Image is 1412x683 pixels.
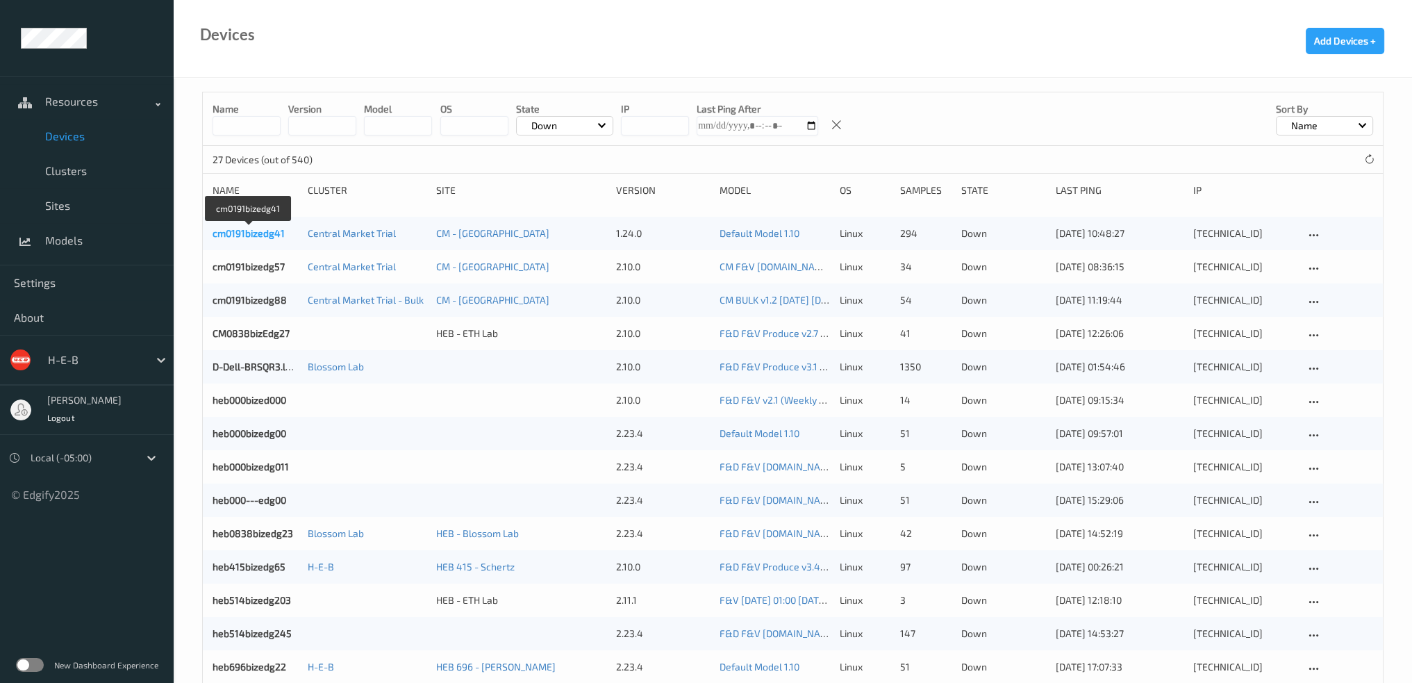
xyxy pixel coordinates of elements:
div: Site [436,183,606,197]
p: OS [440,102,508,116]
p: linux [840,360,890,374]
div: Name [213,183,297,197]
button: Add Devices + [1306,28,1384,54]
p: linux [840,460,890,474]
a: Default Model 1.10 [720,427,799,439]
a: heb000---edg00 [213,494,286,506]
a: F&D F&V Produce v3.4 [DATE] 22:47 Auto Save [720,561,925,573]
p: down [961,427,1046,441]
div: 2.10.0 [616,560,710,574]
div: 2.11.1 [616,593,710,607]
div: 51 [900,493,951,507]
p: down [961,560,1046,574]
p: State [516,102,613,116]
div: 2.23.4 [616,527,710,541]
p: down [961,293,1046,307]
p: linux [840,660,890,674]
a: Central Market Trial [307,227,395,239]
a: CM - [GEOGRAPHIC_DATA] [436,261,549,272]
div: [DATE] 15:29:06 [1056,493,1183,507]
div: 54 [900,293,951,307]
a: Default Model 1.10 [720,661,799,673]
p: Name [213,102,281,116]
div: [DATE] 14:52:19 [1056,527,1183,541]
div: 2.10.0 [616,293,710,307]
div: 97 [900,560,951,574]
div: 1.24.0 [616,227,710,240]
div: 2.23.4 [616,660,710,674]
a: CM F&V [DOMAIN_NAME] [DATE] 18:49 [DATE] 18:49 Auto Save [720,261,995,272]
div: Last Ping [1056,183,1183,197]
a: Central Market Trial [307,261,395,272]
div: [TECHNICAL_ID] [1193,527,1295,541]
div: HEB - ETH Lab [436,593,606,607]
p: Name [1286,119,1322,133]
a: D-Dell-BRSQR3.localdomain [213,361,337,372]
div: [DATE] 13:07:40 [1056,460,1183,474]
a: F&D F&V Produce v2.7 [DATE] 17:48 Auto Save [720,327,922,339]
a: heb000bized000 [213,394,286,406]
div: Devices [200,28,255,42]
p: version [288,102,356,116]
a: cm0191bizedg41 [213,227,285,239]
a: H-E-B [307,561,333,573]
div: 42 [900,527,951,541]
p: down [961,460,1046,474]
a: F&D F&V [DOMAIN_NAME] (Daily) [DATE] 16:30 [DATE] 16:30 Auto Save [720,627,1028,639]
p: linux [840,627,890,641]
div: [DATE] 14:53:27 [1056,627,1183,641]
p: down [961,527,1046,541]
div: 5 [900,460,951,474]
div: [DATE] 09:57:01 [1056,427,1183,441]
a: F&D F&V [DOMAIN_NAME] (weekly Mon) [DATE] 23:30 [DATE] 23:30 Auto Save [720,461,1062,472]
p: down [961,327,1046,340]
a: heb0838bizedg23 [213,527,293,539]
p: linux [840,393,890,407]
div: [TECHNICAL_ID] [1193,260,1295,274]
a: heb000bizedg00 [213,427,286,439]
a: F&D F&V Produce v3.1 (latest data) [DATE] 19:42 Auto Save [720,361,978,372]
div: [TECHNICAL_ID] [1193,560,1295,574]
p: down [961,360,1046,374]
div: 41 [900,327,951,340]
div: ip [1193,183,1295,197]
a: cm0191bizedg57 [213,261,285,272]
div: [TECHNICAL_ID] [1193,227,1295,240]
div: [TECHNICAL_ID] [1193,427,1295,441]
div: HEB - ETH Lab [436,327,606,340]
p: linux [840,260,890,274]
div: [TECHNICAL_ID] [1193,327,1295,340]
p: down [961,227,1046,240]
div: 1350 [900,360,951,374]
a: CM0838bizEdg27 [213,327,290,339]
p: linux [840,293,890,307]
p: IP [621,102,689,116]
div: [DATE] 00:26:21 [1056,560,1183,574]
div: 51 [900,427,951,441]
div: [TECHNICAL_ID] [1193,460,1295,474]
a: cm0191bizedg88 [213,294,287,306]
div: [TECHNICAL_ID] [1193,493,1295,507]
p: down [961,593,1046,607]
p: linux [840,493,890,507]
div: [DATE] 09:15:34 [1056,393,1183,407]
a: heb696bizedg22 [213,661,286,673]
p: linux [840,427,890,441]
a: HEB - Blossom Lab [436,527,519,539]
a: Blossom Lab [307,527,363,539]
a: F&D F&V v2.1 (Weekly Mon) [DATE] 23:30 [DATE] 23:30 Auto Save [720,394,1004,406]
p: down [961,393,1046,407]
div: 2.23.4 [616,627,710,641]
p: down [961,660,1046,674]
a: heb514bizedg245 [213,627,292,639]
p: Sort by [1276,102,1373,116]
a: HEB 696 - [PERSON_NAME] [436,661,556,673]
div: [DATE] 10:48:27 [1056,227,1183,240]
p: 27 Devices (out of 540) [213,153,317,167]
div: 2.23.4 [616,427,710,441]
div: 3 [900,593,951,607]
a: CM - [GEOGRAPHIC_DATA] [436,294,549,306]
div: 2.10.0 [616,327,710,340]
a: F&V [DATE] 01:00 [DATE] 01:00 Auto Save [720,594,899,606]
div: [TECHNICAL_ID] [1193,660,1295,674]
